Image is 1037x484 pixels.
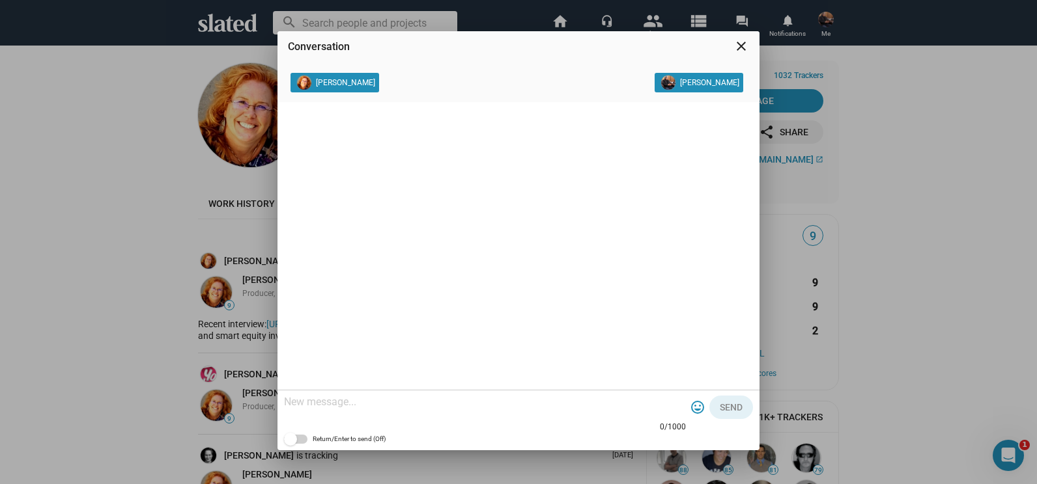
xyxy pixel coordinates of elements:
span: Send [720,396,743,419]
mat-hint: 0/1000 [660,422,686,433]
img: JZ Murdock [661,75,675,90]
span: Return/Enter to send (Off) [313,431,386,447]
span: Conversation [288,40,350,53]
mat-icon: close [733,38,749,54]
mat-icon: tag_faces [690,399,705,415]
button: Send [709,396,753,419]
span: [PERSON_NAME] [680,75,739,90]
